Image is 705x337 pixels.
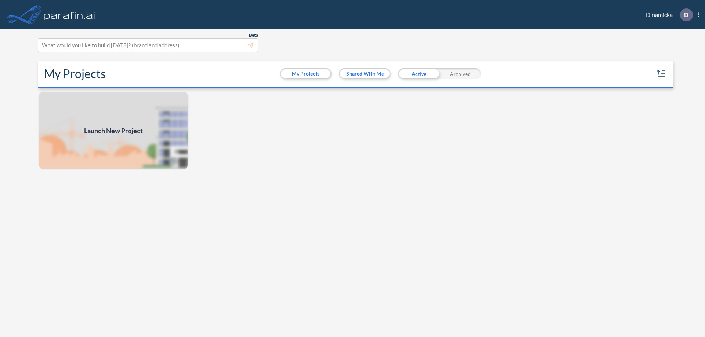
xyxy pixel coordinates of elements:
[440,68,481,79] div: Archived
[281,69,330,78] button: My Projects
[84,126,143,136] span: Launch New Project
[340,69,390,78] button: Shared With Me
[38,91,189,170] a: Launch New Project
[42,7,97,22] img: logo
[398,68,440,79] div: Active
[38,91,189,170] img: add
[44,67,106,81] h2: My Projects
[684,11,688,18] p: D
[635,8,699,21] div: Dinamicka
[655,68,667,80] button: sort
[249,32,258,38] span: Beta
